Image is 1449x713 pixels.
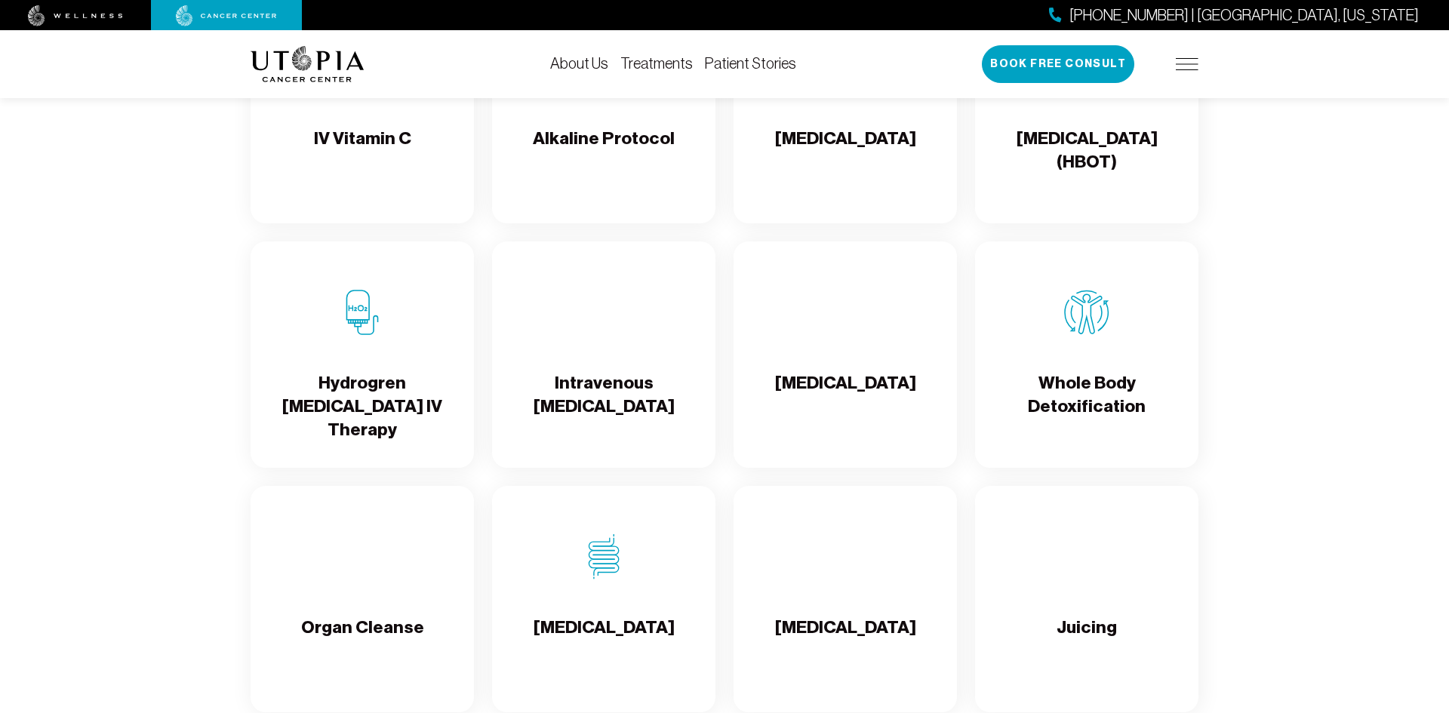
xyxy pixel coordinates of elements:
a: Patient Stories [705,55,796,72]
h4: [MEDICAL_DATA] [534,616,675,665]
h4: IV Vitamin C [314,127,411,176]
a: Whole Body DetoxificationWhole Body Detoxification [975,241,1198,468]
img: icon-hamburger [1176,58,1198,70]
h4: [MEDICAL_DATA] [775,371,916,420]
a: Intravenous Ozone TherapyIntravenous [MEDICAL_DATA] [492,241,715,468]
h4: [MEDICAL_DATA] (HBOT) [987,127,1186,176]
img: Lymphatic Massage [823,534,868,579]
img: cancer center [176,5,277,26]
img: Organ Cleanse [340,534,385,579]
a: About Us [550,55,608,72]
a: Colon Therapy[MEDICAL_DATA] [492,486,715,712]
h4: [MEDICAL_DATA] [775,127,916,176]
h4: Juicing [1057,616,1117,665]
h4: Intravenous [MEDICAL_DATA] [504,371,703,420]
img: Hydrogren Peroxide IV Therapy [340,290,385,335]
img: Intravenous Ozone Therapy [581,290,626,335]
h4: [MEDICAL_DATA] [775,616,916,665]
img: wellness [28,5,123,26]
a: Hydrogren Peroxide IV TherapyHydrogren [MEDICAL_DATA] IV Therapy [251,241,474,468]
h4: Hydrogren [MEDICAL_DATA] IV Therapy [263,371,462,442]
a: Chelation Therapy[MEDICAL_DATA] [734,241,957,468]
a: Treatments [620,55,693,72]
h4: Whole Body Detoxification [987,371,1186,420]
span: [PHONE_NUMBER] | [GEOGRAPHIC_DATA], [US_STATE] [1069,5,1419,26]
img: Chelation Therapy [823,290,868,335]
img: Juicing [1064,534,1109,579]
img: logo [251,46,365,82]
h4: Organ Cleanse [301,616,424,665]
a: Organ CleanseOrgan Cleanse [251,486,474,712]
h4: Alkaline Protocol [533,127,675,176]
a: [PHONE_NUMBER] | [GEOGRAPHIC_DATA], [US_STATE] [1049,5,1419,26]
img: Colon Therapy [581,534,626,579]
a: JuicingJuicing [975,486,1198,712]
img: Whole Body Detoxification [1064,290,1109,335]
a: Lymphatic Massage[MEDICAL_DATA] [734,486,957,712]
button: Book Free Consult [982,45,1134,83]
